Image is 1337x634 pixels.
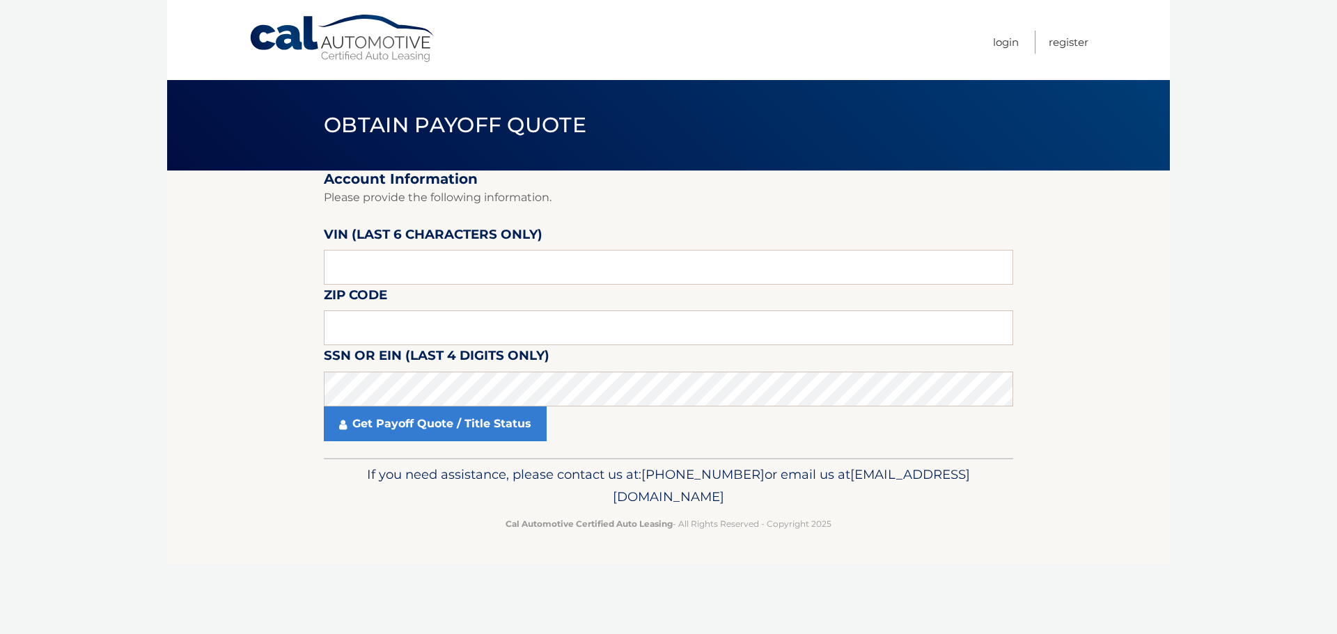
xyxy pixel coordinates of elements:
label: VIN (last 6 characters only) [324,224,542,250]
a: Login [993,31,1019,54]
p: If you need assistance, please contact us at: or email us at [333,463,1004,508]
strong: Cal Automotive Certified Auto Leasing [506,518,673,529]
p: Please provide the following information. [324,188,1013,207]
a: Cal Automotive [249,14,437,63]
span: [PHONE_NUMBER] [641,466,765,482]
p: - All Rights Reserved - Copyright 2025 [333,516,1004,531]
span: Obtain Payoff Quote [324,112,586,138]
a: Get Payoff Quote / Title Status [324,406,547,441]
h2: Account Information [324,171,1013,188]
label: Zip Code [324,285,387,310]
a: Register [1049,31,1088,54]
label: SSN or EIN (last 4 digits only) [324,345,549,371]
